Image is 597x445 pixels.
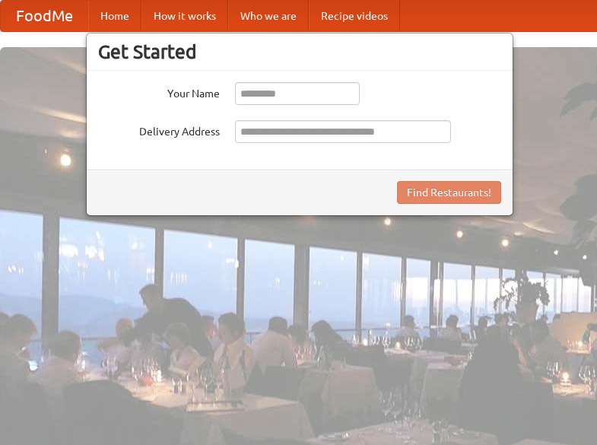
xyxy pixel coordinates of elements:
[1,1,88,31] a: FoodMe
[397,181,501,204] button: Find Restaurants!
[98,40,501,63] h3: Get Started
[98,120,220,139] label: Delivery Address
[228,1,309,31] a: Who we are
[141,1,228,31] a: How it works
[88,1,141,31] a: Home
[309,1,400,31] a: Recipe videos
[98,82,220,101] label: Your Name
